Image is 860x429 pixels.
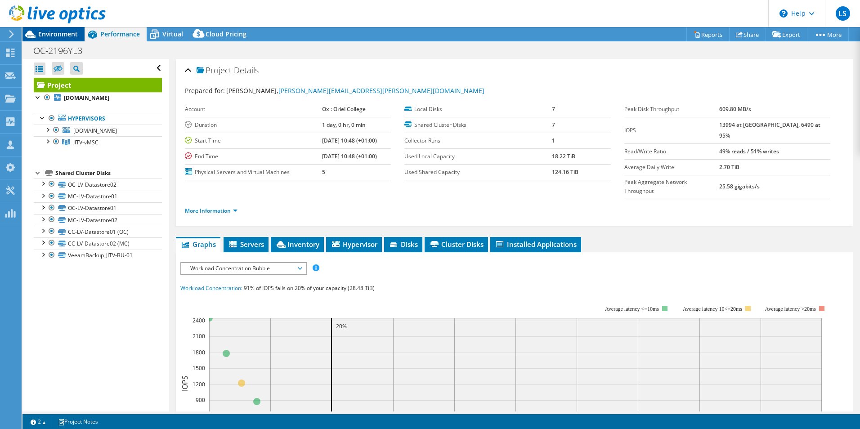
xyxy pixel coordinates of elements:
span: Servers [228,240,264,249]
text: 1200 [193,380,205,388]
tspan: Average latency 10<=20ms [683,306,742,312]
a: Reports [686,27,730,41]
span: Cloud Pricing [206,30,246,38]
b: 1 [552,137,555,144]
b: 7 [552,121,555,129]
span: Project [197,66,232,75]
text: Average latency >20ms [765,306,816,312]
label: Peak Aggregate Network Throughput [624,178,719,196]
a: JITV-vMSC [34,136,162,148]
span: Hypervisor [331,240,377,249]
a: More [807,27,849,41]
span: Details [234,65,259,76]
h1: OC-2196YL3 [29,46,96,56]
span: Workload Concentration: [180,284,242,292]
span: Installed Applications [495,240,577,249]
b: 5 [322,168,325,176]
svg: \n [779,9,788,18]
a: [DOMAIN_NAME] [34,92,162,104]
a: OC-LV-Datastore01 [34,202,162,214]
b: [DATE] 10:48 (+01:00) [322,137,377,144]
b: 49% reads / 51% writes [719,147,779,155]
text: 1800 [193,349,205,356]
label: Read/Write Ratio [624,147,719,156]
span: Environment [38,30,78,38]
a: MC-LV-Datastore02 [34,214,162,226]
label: Account [185,105,322,114]
text: 20% [336,322,347,330]
a: [DOMAIN_NAME] [34,125,162,136]
tspan: Average latency <=10ms [605,306,659,312]
span: Workload Concentration Bubble [186,263,301,274]
b: 2.70 TiB [719,163,739,171]
a: [PERSON_NAME][EMAIL_ADDRESS][PERSON_NAME][DOMAIN_NAME] [278,86,484,95]
label: Prepared for: [185,86,225,95]
label: Peak Disk Throughput [624,105,719,114]
a: MC-LV-Datastore01 [34,191,162,202]
b: [DATE] 10:48 (+01:00) [322,152,377,160]
b: 7 [552,105,555,113]
span: Cluster Disks [429,240,484,249]
text: 1500 [193,364,205,372]
a: Share [729,27,766,41]
span: Graphs [180,240,216,249]
div: Shared Cluster Disks [55,168,162,179]
span: [PERSON_NAME], [226,86,484,95]
a: Export [766,27,807,41]
span: LS [836,6,850,21]
b: 13994 at [GEOGRAPHIC_DATA], 6490 at 95% [719,121,820,139]
span: JITV-vMSC [73,139,99,146]
label: Used Local Capacity [404,152,552,161]
label: IOPS [624,126,719,135]
a: OC-LV-Datastore02 [34,179,162,190]
b: 18.22 TiB [552,152,575,160]
a: VeeamBackup_JITV-BU-01 [34,250,162,261]
span: Virtual [162,30,183,38]
span: Inventory [275,240,319,249]
b: Ox : Oriel College [322,105,366,113]
b: 609.80 MB/s [719,105,751,113]
text: 900 [196,396,205,404]
a: Hypervisors [34,113,162,125]
label: Duration [185,121,322,130]
a: CC-LV-Datastore02 (MC) [34,237,162,249]
span: Performance [100,30,140,38]
a: Project Notes [52,416,104,427]
text: IOPS [180,375,190,391]
label: End Time [185,152,322,161]
span: 91% of IOPS falls on 20% of your capacity (28.48 TiB) [244,284,375,292]
label: Used Shared Capacity [404,168,552,177]
label: Physical Servers and Virtual Machines [185,168,322,177]
b: [DOMAIN_NAME] [64,94,109,102]
a: 2 [24,416,52,427]
span: Disks [389,240,418,249]
b: 25.58 gigabits/s [719,183,760,190]
a: More Information [185,207,237,214]
label: Start Time [185,136,322,145]
b: 124.16 TiB [552,168,578,176]
label: Collector Runs [404,136,552,145]
a: Project [34,78,162,92]
label: Average Daily Write [624,163,719,172]
label: Shared Cluster Disks [404,121,552,130]
a: CC-LV-Datastore01 (OC) [34,226,162,237]
text: 2400 [193,317,205,324]
label: Local Disks [404,105,552,114]
b: 1 day, 0 hr, 0 min [322,121,366,129]
span: [DOMAIN_NAME] [73,127,117,134]
text: 2100 [193,332,205,340]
